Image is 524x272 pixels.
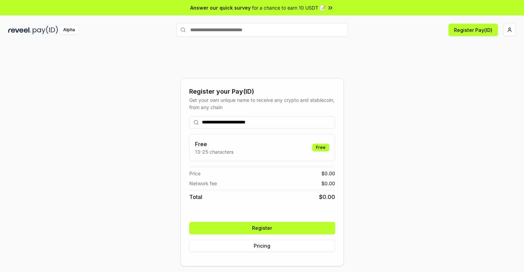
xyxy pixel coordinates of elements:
[189,222,335,234] button: Register
[189,193,202,201] span: Total
[33,26,58,34] img: pay_id
[189,87,335,96] div: Register your Pay(ID)
[59,26,79,34] div: Alpha
[321,170,335,177] span: $ 0.00
[448,24,498,36] button: Register Pay(ID)
[189,240,335,252] button: Pricing
[319,193,335,201] span: $ 0.00
[190,4,251,11] span: Answer our quick survey
[312,144,329,151] div: Free
[195,140,233,148] h3: Free
[189,96,335,111] div: Get your own unique name to receive any crypto and stablecoin, from any chain
[189,170,201,177] span: Price
[8,26,31,34] img: reveel_dark
[252,4,326,11] span: for a chance to earn 10 USDT 📝
[189,180,217,187] span: Network fee
[195,148,233,155] p: 13-25 characters
[321,180,335,187] span: $ 0.00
